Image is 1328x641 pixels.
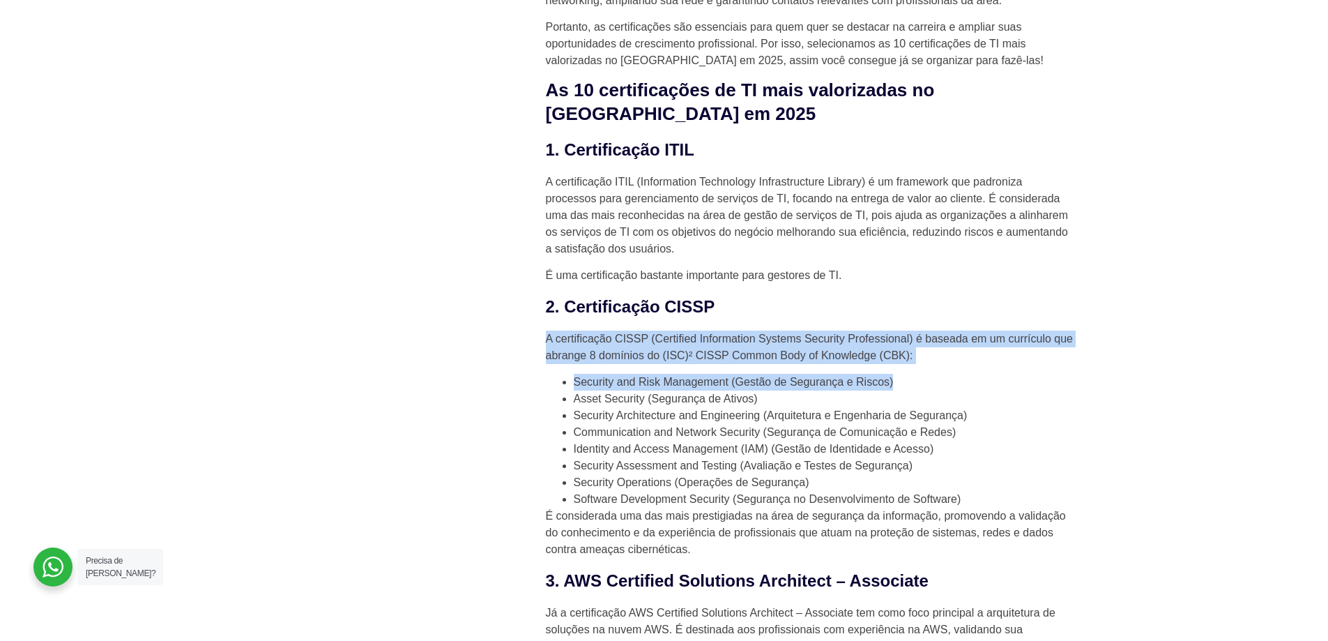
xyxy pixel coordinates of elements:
[546,294,1076,319] h3: 2. Certificação CISSP
[86,556,155,578] span: Precisa de [PERSON_NAME]?
[574,474,1076,491] li: Security Operations (Operações de Segurança)
[574,391,1076,407] li: Asset Security (Segurança de Ativos)
[574,441,1076,458] li: Identity and Access Management (IAM) (Gestão de Identidade e Acesso)
[546,331,1076,364] p: A certificação CISSP (Certified Information Systems Security Professional) é baseada em um curríc...
[546,508,1076,558] p: É considerada uma das mais prestigiadas na área de segurança da informação, promovendo a validaçã...
[546,137,1076,163] h3: 1. Certificação ITIL
[546,267,1076,284] p: É uma certificação bastante importante para gestores de TI.
[574,407,1076,424] li: Security Architecture and Engineering (Arquitetura e Engenharia de Segurança)
[574,458,1076,474] li: Security Assessment and Testing (Avaliação e Testes de Segurança)
[546,174,1076,257] p: A certificação ITIL (Information Technology Infrastructure Library) é um framework que padroniza ...
[574,424,1076,441] li: Communication and Network Security (Segurança de Comunicação e Redes)
[1077,462,1328,641] iframe: Chat Widget
[574,374,1076,391] li: Security and Risk Management (Gestão de Segurança e Riscos)
[546,79,1076,126] h2: As 10 certificações de TI mais valorizadas no [GEOGRAPHIC_DATA] em 2025
[546,19,1076,69] p: Portanto, as certificações são essenciais para quem quer se destacar na carreira e ampliar suas o...
[1077,462,1328,641] div: Widget de chat
[574,491,1076,508] li: Software Development Security (Segurança no Desenvolvimento de Software)
[546,568,1076,594] h3: 3. AWS Certified Solutions Architect – Associate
